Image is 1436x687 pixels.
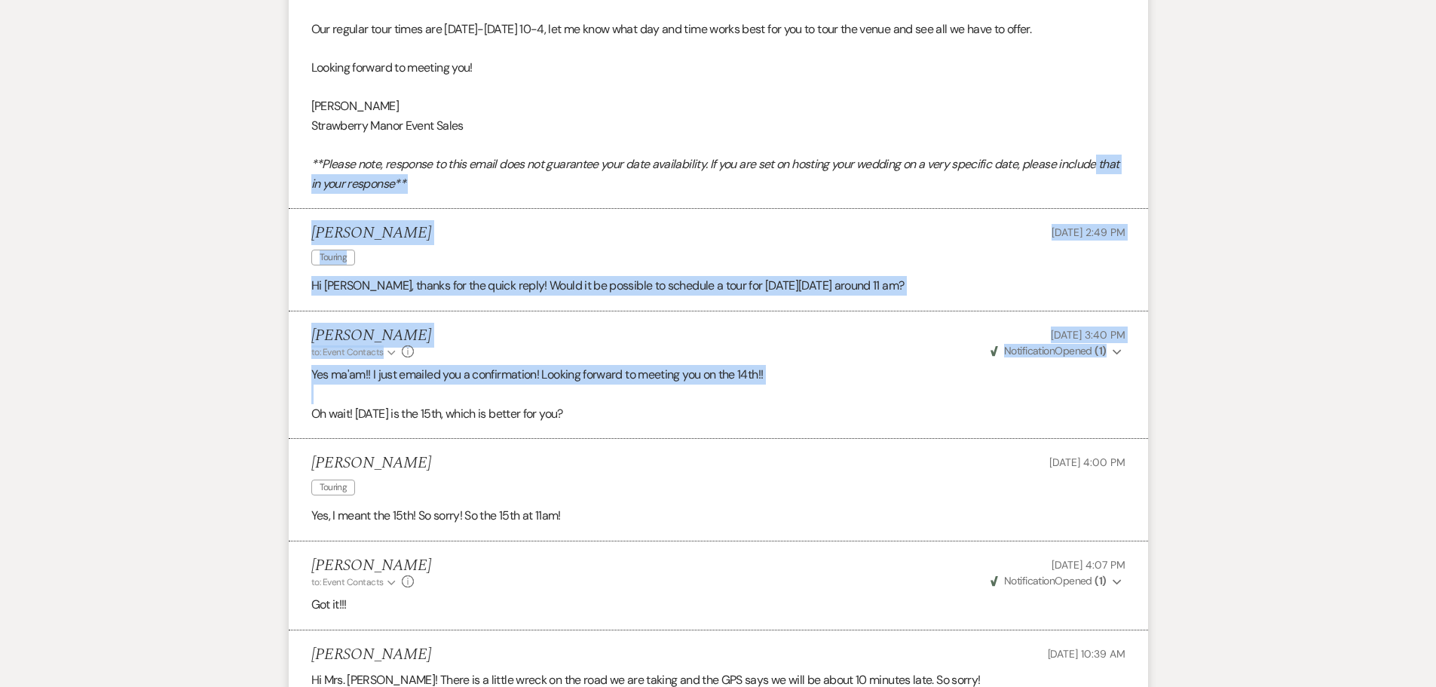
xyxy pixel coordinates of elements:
[311,365,1125,385] p: Yes ma'am!! I just emailed you a confirmation! Looking forward to meeting you on the 14th!!
[1004,344,1055,357] span: Notification
[311,595,1125,615] p: Got it!!!
[311,480,356,495] span: Touring
[988,343,1125,359] button: NotificationOpened (1)
[988,573,1125,589] button: NotificationOpened (1)
[1052,558,1125,572] span: [DATE] 4:07 PM
[311,116,1125,136] p: Strawberry Manor Event Sales
[1095,344,1106,357] strong: ( 1 )
[311,557,431,575] h5: [PERSON_NAME]
[311,97,1125,116] p: [PERSON_NAME]
[1095,574,1106,587] strong: ( 1 )
[311,250,356,265] span: Touring
[1004,574,1055,587] span: Notification
[1048,647,1125,661] span: [DATE] 10:39 AM
[311,224,431,243] h5: [PERSON_NAME]
[991,344,1107,357] span: Opened
[991,574,1107,587] span: Opened
[311,327,431,345] h5: [PERSON_NAME]
[1051,328,1125,342] span: [DATE] 3:40 PM
[311,576,384,588] span: to: Event Contacts
[311,345,398,359] button: to: Event Contacts
[1049,455,1125,469] span: [DATE] 4:00 PM
[311,575,398,589] button: to: Event Contacts
[311,346,384,358] span: to: Event Contacts
[311,646,431,664] h5: [PERSON_NAME]
[1052,225,1125,239] span: [DATE] 2:49 PM
[311,404,1125,424] p: Oh wait! [DATE] is the 15th, which is better for you?
[311,454,431,473] h5: [PERSON_NAME]
[311,156,1119,192] em: **Please note, response to this email does not guarantee your date availability. If you are set o...
[311,506,1125,526] p: Yes, I meant the 15th! So sorry! So the 15th at 11am!
[311,276,1125,296] p: Hi [PERSON_NAME], thanks for the quick reply! Would it be possible to schedule a tour for [DATE][...
[311,20,1125,39] p: Our regular tour times are [DATE]-[DATE] 10-4, let me know what day and time works best for you t...
[311,58,1125,78] p: Looking forward to meeting you!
